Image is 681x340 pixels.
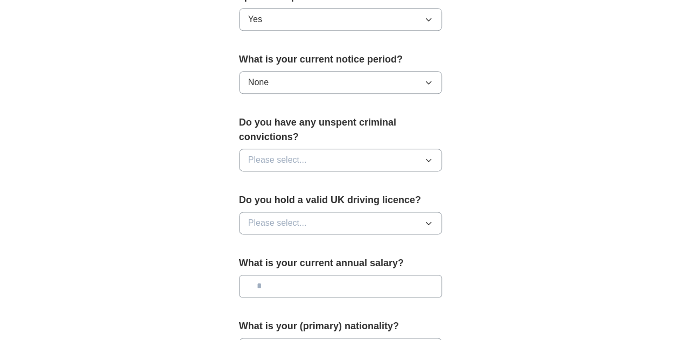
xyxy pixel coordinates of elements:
label: What is your current annual salary? [239,256,443,270]
label: What is your current notice period? [239,52,443,67]
label: What is your (primary) nationality? [239,319,443,334]
label: Do you hold a valid UK driving licence? [239,193,443,207]
label: Do you have any unspent criminal convictions? [239,115,443,144]
span: None [248,76,269,89]
button: Please select... [239,212,443,234]
span: Please select... [248,217,307,230]
button: Please select... [239,149,443,171]
span: Please select... [248,154,307,166]
span: Yes [248,13,262,26]
button: Yes [239,8,443,31]
button: None [239,71,443,94]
